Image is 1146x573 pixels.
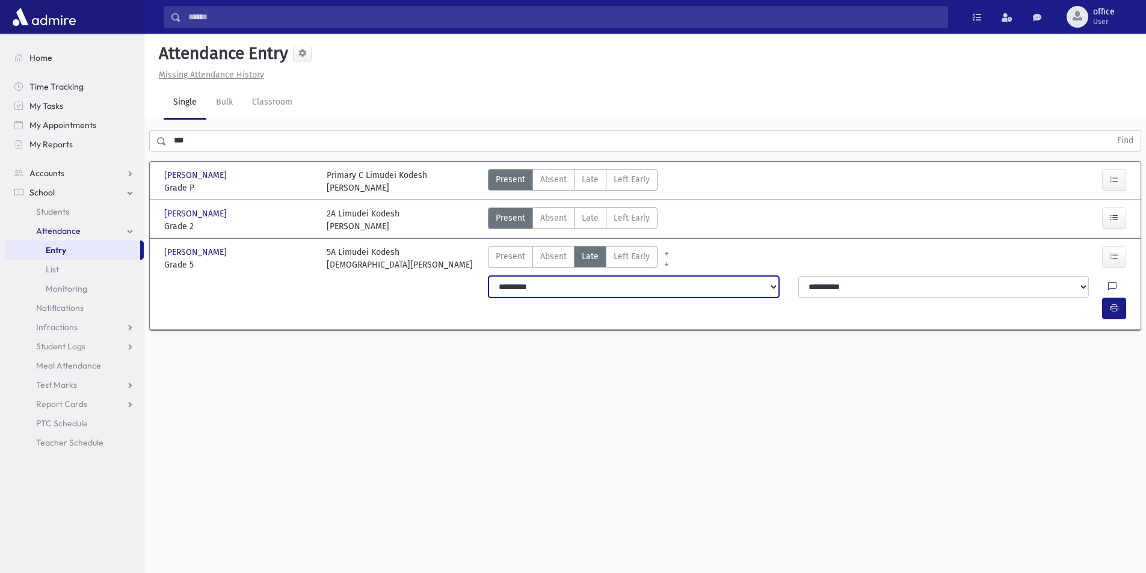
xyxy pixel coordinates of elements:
[5,414,144,433] a: PTC Schedule
[5,96,144,115] a: My Tasks
[5,77,144,96] a: Time Tracking
[327,246,473,271] div: 5A Limudei Kodesh [DEMOGRAPHIC_DATA][PERSON_NAME]
[154,43,288,64] h5: Attendance Entry
[5,202,144,221] a: Students
[164,169,229,182] span: [PERSON_NAME]
[488,169,658,194] div: AttTypes
[582,173,599,186] span: Late
[614,173,650,186] span: Left Early
[36,206,69,217] span: Students
[164,86,206,120] a: Single
[181,6,947,28] input: Search
[46,264,59,275] span: List
[5,183,144,202] a: School
[540,173,567,186] span: Absent
[5,433,144,452] a: Teacher Schedule
[159,70,264,80] u: Missing Attendance History
[36,341,85,352] span: Student Logs
[1093,17,1115,26] span: User
[5,298,144,317] a: Notifications
[5,260,144,279] a: List
[36,322,78,332] span: Infractions
[154,70,264,80] a: Missing Attendance History
[36,379,77,390] span: Test Marks
[5,164,144,183] a: Accounts
[46,283,87,294] span: Monitoring
[5,221,144,241] a: Attendance
[5,135,144,154] a: My Reports
[36,418,88,429] span: PTC Schedule
[540,250,567,263] span: Absent
[614,212,650,224] span: Left Early
[5,337,144,356] a: Student Logs
[1110,130,1141,151] button: Find
[29,81,84,92] span: Time Tracking
[29,120,96,130] span: My Appointments
[5,356,144,375] a: Meal Attendance
[5,375,144,394] a: Test Marks
[488,207,658,233] div: AttTypes
[29,187,55,198] span: School
[540,212,567,224] span: Absent
[496,173,525,186] span: Present
[36,225,81,236] span: Attendance
[327,207,399,233] div: 2A Limudei Kodesh [PERSON_NAME]
[10,5,79,29] img: AdmirePro
[5,394,144,414] a: Report Cards
[164,220,315,233] span: Grade 2
[29,100,63,111] span: My Tasks
[29,139,73,150] span: My Reports
[46,245,66,256] span: Entry
[488,246,658,271] div: AttTypes
[5,317,144,337] a: Infractions
[614,250,650,263] span: Left Early
[164,246,229,259] span: [PERSON_NAME]
[164,182,315,194] span: Grade P
[1093,7,1115,17] span: office
[327,169,427,194] div: Primary C Limudei Kodesh [PERSON_NAME]
[29,168,64,179] span: Accounts
[36,437,103,448] span: Teacher Schedule
[36,302,84,313] span: Notifications
[36,399,87,409] span: Report Cards
[29,52,52,63] span: Home
[582,212,599,224] span: Late
[206,86,242,120] a: Bulk
[5,48,144,67] a: Home
[242,86,302,120] a: Classroom
[496,250,525,263] span: Present
[496,212,525,224] span: Present
[164,207,229,220] span: [PERSON_NAME]
[5,115,144,135] a: My Appointments
[5,241,140,260] a: Entry
[582,250,599,263] span: Late
[5,279,144,298] a: Monitoring
[164,259,315,271] span: Grade 5
[36,360,101,371] span: Meal Attendance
